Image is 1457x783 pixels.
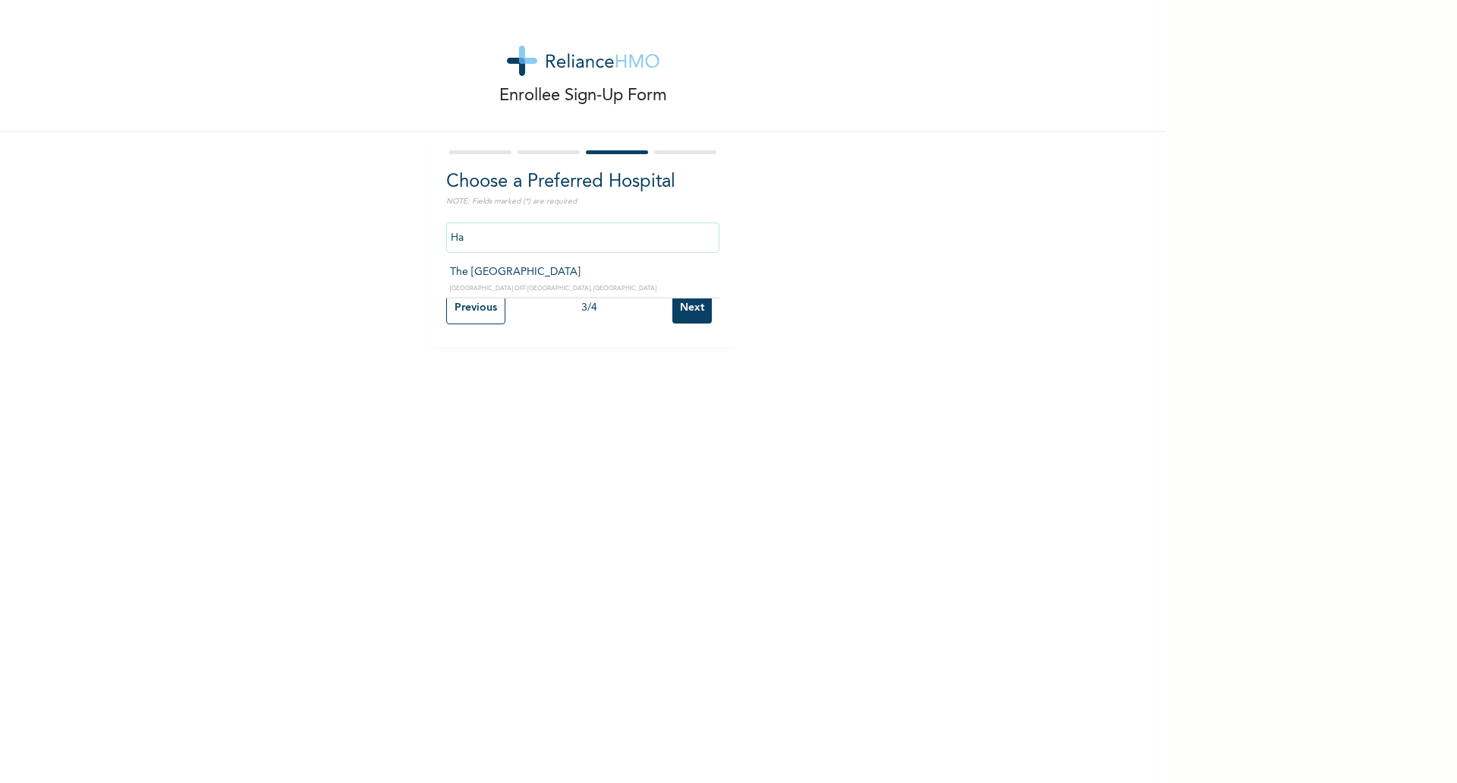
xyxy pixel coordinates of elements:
input: Previous [446,292,505,324]
p: [GEOGRAPHIC_DATA] OFF [GEOGRAPHIC_DATA], [GEOGRAPHIC_DATA] [450,284,716,293]
input: Search by name, address or governorate [446,223,719,253]
p: Enrollee Sign-Up Form [499,84,667,109]
p: NOTE: Fields marked (*) are required [446,196,719,207]
img: logo [507,46,659,76]
div: 3 / 4 [505,300,672,316]
h2: Choose a Preferred Hospital [446,169,719,196]
p: The [GEOGRAPHIC_DATA] [450,264,716,280]
input: Next [672,292,712,324]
